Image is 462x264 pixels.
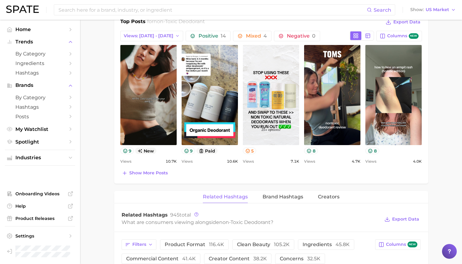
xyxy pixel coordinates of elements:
[120,18,146,27] h1: Top Posts
[120,31,183,41] button: Views: [DATE] - [DATE]
[15,104,65,110] span: Hashtags
[122,212,168,218] span: Related Hashtags
[5,231,75,241] a: Settings
[122,218,380,226] div: What are consumers viewing alongside ?
[426,8,449,11] span: US Market
[5,25,75,34] a: Home
[303,242,350,247] span: ingredients
[122,239,156,250] button: Filters
[15,114,65,120] span: Posts
[387,33,418,39] span: Columns
[263,194,303,200] span: Brand Hashtags
[280,256,320,261] span: concerns
[132,242,146,247] span: Filters
[15,39,65,45] span: Trends
[365,158,376,165] span: Views
[304,158,315,165] span: Views
[15,60,65,66] span: Ingredients
[5,137,75,147] a: Spotlight
[237,242,290,247] span: clean beauty
[221,33,226,39] span: 14
[15,155,65,160] span: Industries
[15,95,65,100] span: by Category
[135,148,156,154] span: new
[5,112,75,121] a: Posts
[147,18,205,27] h2: for
[154,18,205,24] span: non-toxic deodorant
[170,212,191,218] span: total
[352,158,360,165] span: 4.7k
[124,33,173,39] span: Views: [DATE] - [DATE]
[209,242,224,247] span: 116.4k
[409,33,419,39] span: new
[120,169,169,177] button: Show more posts
[5,37,75,47] button: Trends
[304,148,318,154] button: 8
[182,148,195,154] button: 9
[209,256,267,261] span: creator content
[126,256,196,261] span: commercial content
[196,148,218,154] button: paid
[15,70,65,76] span: Hashtags
[182,158,193,165] span: Views
[120,158,131,165] span: Views
[287,34,315,39] span: Negative
[129,170,168,176] span: Show more posts
[408,242,417,247] span: new
[274,242,290,247] span: 105.2k
[243,148,256,154] button: 5
[5,124,75,134] a: My Watchlist
[165,242,224,247] span: product format
[15,26,65,32] span: Home
[5,201,75,211] a: Help
[15,51,65,57] span: by Category
[263,33,267,39] span: 4
[393,19,420,25] span: Export Data
[246,34,267,39] span: Mixed
[291,158,299,165] span: 7.1k
[386,242,417,247] span: Columns
[392,217,419,222] span: Export Data
[15,216,65,221] span: Product Releases
[5,214,75,223] a: Product Releases
[5,49,75,59] a: by Category
[5,81,75,90] button: Brands
[166,158,177,165] span: 10.7k
[15,203,65,209] span: Help
[227,158,238,165] span: 10.6k
[5,189,75,198] a: Onboarding Videos
[384,18,422,26] button: Export Data
[312,33,315,39] span: 0
[5,68,75,78] a: Hashtags
[15,233,65,239] span: Settings
[409,6,457,14] button: ShowUS Market
[383,215,420,224] button: Export Data
[5,153,75,162] button: Industries
[5,102,75,112] a: Hashtags
[15,83,65,88] span: Brands
[120,148,134,154] button: 9
[58,5,367,15] input: Search here for a brand, industry, or ingredient
[182,256,196,262] span: 41.4k
[413,158,422,165] span: 4.0k
[253,256,267,262] span: 38.2k
[5,244,75,259] a: Log out. Currently logged in as Pro User with e-mail spate.pro@test.test.
[307,256,320,262] span: 32.5k
[365,148,379,154] button: 8
[15,139,65,145] span: Spotlight
[199,34,226,39] span: Positive
[203,194,248,200] span: Related Hashtags
[335,242,350,247] span: 45.8k
[375,239,420,250] button: Columnsnew
[410,8,424,11] span: Show
[219,219,271,225] span: non-toxic deodorant
[243,158,254,165] span: Views
[15,191,65,197] span: Onboarding Videos
[376,31,422,41] button: Columnsnew
[374,7,391,13] span: Search
[5,93,75,102] a: by Category
[15,126,65,132] span: My Watchlist
[6,6,39,13] img: SPATE
[318,194,339,200] span: Creators
[170,212,179,218] span: 945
